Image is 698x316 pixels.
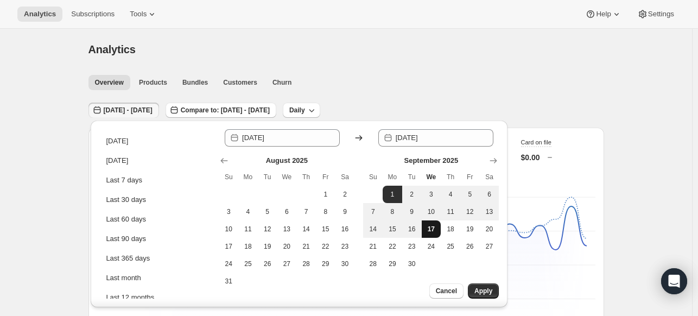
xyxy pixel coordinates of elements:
[340,207,351,216] span: 9
[383,203,402,220] button: Monday September 8 2025
[484,207,495,216] span: 13
[139,78,167,87] span: Products
[106,292,154,303] div: Last 12 months
[340,260,351,268] span: 30
[579,7,628,22] button: Help
[441,220,460,238] button: Thursday September 18 2025
[238,168,258,186] th: Monday
[441,203,460,220] button: Thursday September 11 2025
[407,190,417,199] span: 2
[383,168,402,186] th: Monday
[223,260,234,268] span: 24
[258,255,277,273] button: Tuesday August 26 2025
[383,220,402,238] button: Monday September 15 2025
[238,255,258,273] button: Monday August 25 2025
[383,186,402,203] button: Start of range Monday September 1 2025
[103,230,211,248] button: Last 90 days
[480,168,499,186] th: Saturday
[296,168,316,186] th: Thursday
[258,238,277,255] button: Tuesday August 19 2025
[383,255,402,273] button: Monday September 29 2025
[480,220,499,238] button: Saturday September 20 2025
[426,225,437,233] span: 17
[436,287,457,295] span: Cancel
[426,207,437,216] span: 10
[320,242,331,251] span: 22
[367,173,378,181] span: Su
[103,172,211,189] button: Last 7 days
[182,78,208,87] span: Bundles
[387,207,398,216] span: 8
[335,203,355,220] button: Saturday August 9 2025
[367,207,378,216] span: 7
[277,203,297,220] button: Wednesday August 6 2025
[262,207,273,216] span: 5
[219,220,238,238] button: Sunday August 10 2025
[363,220,383,238] button: Sunday September 14 2025
[441,238,460,255] button: Thursday September 25 2025
[402,238,422,255] button: Tuesday September 23 2025
[465,190,475,199] span: 5
[340,242,351,251] span: 23
[402,168,422,186] th: Tuesday
[104,106,153,115] span: [DATE] - [DATE]
[296,238,316,255] button: Thursday August 21 2025
[277,220,297,238] button: Wednesday August 13 2025
[103,289,211,306] button: Last 12 months
[320,207,331,216] span: 8
[402,220,422,238] button: Tuesday September 16 2025
[277,168,297,186] th: Wednesday
[106,253,150,264] div: Last 365 days
[402,255,422,273] button: Tuesday September 30 2025
[103,250,211,267] button: Last 365 days
[282,260,293,268] span: 27
[367,242,378,251] span: 21
[596,10,611,18] span: Help
[258,168,277,186] th: Tuesday
[123,7,164,22] button: Tools
[289,106,305,115] span: Daily
[130,10,147,18] span: Tools
[219,273,238,290] button: Sunday August 31 2025
[422,168,441,186] th: Wednesday
[402,186,422,203] button: Tuesday September 2 2025
[282,225,293,233] span: 13
[65,7,121,22] button: Subscriptions
[422,220,441,238] button: Today Wednesday September 17 2025
[262,173,273,181] span: Tu
[426,242,437,251] span: 24
[106,273,141,283] div: Last month
[301,260,312,268] span: 28
[316,220,335,238] button: Friday August 15 2025
[340,225,351,233] span: 16
[340,190,351,199] span: 2
[166,103,276,118] button: Compare to: [DATE] - [DATE]
[103,211,211,228] button: Last 60 days
[106,233,146,244] div: Last 90 days
[71,10,115,18] span: Subscriptions
[320,190,331,199] span: 1
[465,173,475,181] span: Fr
[219,203,238,220] button: Sunday August 3 2025
[223,207,234,216] span: 3
[238,220,258,238] button: Monday August 11 2025
[484,173,495,181] span: Sa
[272,78,291,87] span: Churn
[316,255,335,273] button: Friday August 29 2025
[296,220,316,238] button: Thursday August 14 2025
[223,225,234,233] span: 10
[17,7,62,22] button: Analytics
[88,43,136,55] span: Analytics
[106,136,128,147] div: [DATE]
[460,186,480,203] button: Friday September 5 2025
[407,225,417,233] span: 16
[429,283,464,299] button: Cancel
[363,238,383,255] button: Sunday September 21 2025
[282,242,293,251] span: 20
[480,238,499,255] button: Saturday September 27 2025
[301,225,312,233] span: 14
[320,225,331,233] span: 15
[296,255,316,273] button: Thursday August 28 2025
[465,207,475,216] span: 12
[383,238,402,255] button: Monday September 22 2025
